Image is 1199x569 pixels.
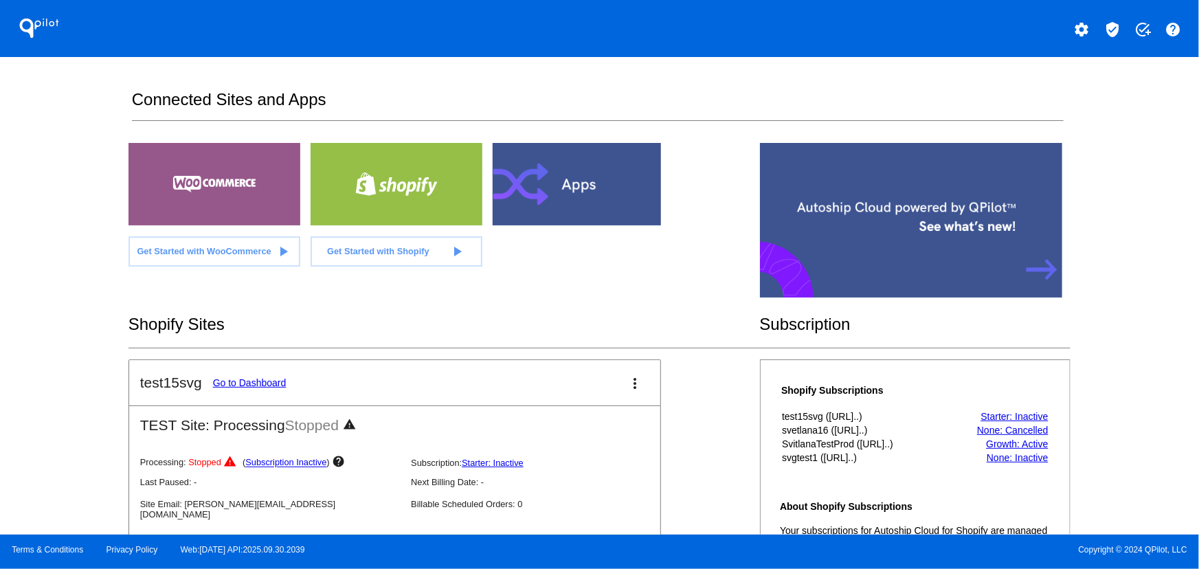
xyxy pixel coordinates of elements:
[781,410,943,423] th: test15svg ([URL]..)
[12,14,67,42] h1: QPilot
[140,375,202,391] h2: test15svg
[449,243,465,260] mat-icon: play_arrow
[411,499,671,509] p: Billable Scheduled Orders: 0
[243,458,330,468] span: ( )
[213,377,287,388] a: Go to Dashboard
[132,90,1064,121] h2: Connected Sites and Apps
[781,424,943,436] th: svetlana16 ([URL]..)
[627,375,644,392] mat-icon: more_vert
[981,411,1049,422] a: Starter: Inactive
[411,477,671,487] p: Next Billing Date: -
[223,455,240,471] mat-icon: warning
[1074,21,1090,38] mat-icon: settings
[285,417,339,433] span: Stopped
[140,499,400,520] p: Site Email: [PERSON_NAME][EMAIL_ADDRESS][DOMAIN_NAME]
[411,458,671,468] p: Subscription:
[275,243,291,260] mat-icon: play_arrow
[780,525,1050,558] p: Your subscriptions for Autoship Cloud for Shopify are managed by your Shopify Store. Select the s...
[987,452,1049,463] a: None: Inactive
[1134,21,1151,38] mat-icon: add_task
[1165,21,1182,38] mat-icon: help
[343,418,359,434] mat-icon: warning
[612,545,1187,555] span: Copyright © 2024 QPilot, LLC
[977,425,1049,436] a: None: Cancelled
[332,455,348,471] mat-icon: help
[327,246,429,256] span: Get Started with Shopify
[780,501,1050,512] h4: About Shopify Subscriptions
[188,458,221,468] span: Stopped
[781,438,943,450] th: SvitlanaTestProd ([URL]..)
[107,545,158,555] a: Privacy Policy
[128,236,300,267] a: Get Started with WooCommerce
[128,315,760,334] h2: Shopify Sites
[1104,21,1121,38] mat-icon: verified_user
[760,315,1071,334] h2: Subscription
[137,246,271,256] span: Get Started with WooCommerce
[311,236,482,267] a: Get Started with Shopify
[140,455,400,471] p: Processing:
[129,406,660,434] h2: TEST Site: Processing
[462,458,524,468] a: Starter: Inactive
[781,451,943,464] th: svgtest1 ([URL]..)
[245,458,326,468] a: Subscription Inactive
[781,385,943,396] h4: Shopify Subscriptions
[140,477,400,487] p: Last Paused: -
[12,545,83,555] a: Terms & Conditions
[986,438,1048,449] a: Growth: Active
[181,545,305,555] a: Web:[DATE] API:2025.09.30.2039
